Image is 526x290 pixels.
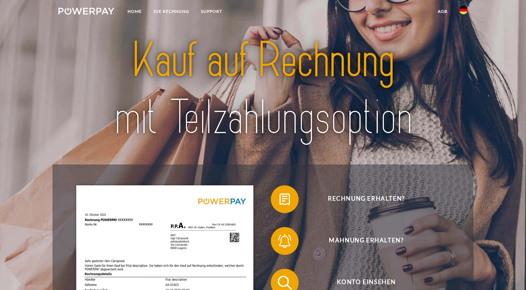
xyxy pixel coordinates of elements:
[281,185,452,213] span: Rechnung erhalten?
[281,227,452,255] span: Mahnung erhalten?
[271,185,452,213] button: Rechnung erhalten?
[459,6,468,14] img: de
[276,232,293,250] img: qb_bell.svg
[79,29,447,149] img: title-powerpay_de.svg
[276,191,293,208] img: qb_bill.svg
[58,8,114,15] img: logo-powerpay-white.svg
[148,5,195,18] a: DIE RECHNUNG
[122,5,148,18] a: Home
[195,5,228,18] a: SUPPORT
[498,262,520,284] iframe: Schaltfläche zum Öffnen des Messaging-Fensters
[271,227,452,255] button: Mahnung erhalten?
[432,5,453,18] a: agb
